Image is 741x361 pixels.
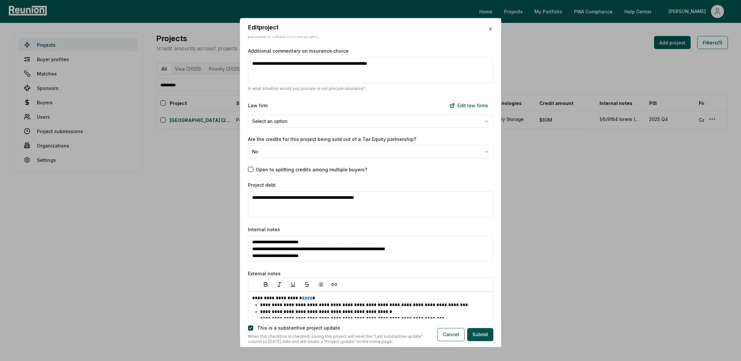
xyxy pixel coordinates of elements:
button: Cancel [437,328,465,341]
label: External notes [248,271,281,277]
label: This is a substantive project update [257,325,340,331]
button: Submit [467,328,493,341]
p: In what situation would you procure or not procure insurance? [248,86,493,91]
label: Additional commentary on insurance choice [248,48,349,54]
label: Open to splitting credits among multiple buyers? [256,166,367,173]
p: When this checkbox is checked, saving this project will reset the "Last substantive update" colum... [248,334,427,345]
label: Internal notes [248,227,280,232]
label: Law firm [248,102,268,109]
h2: Edit project [248,25,278,30]
label: Are the credits for this project being sold out of a Tax Equity partnership? [248,136,416,143]
label: Project debt [248,182,276,188]
a: Edit law firms [444,99,493,112]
